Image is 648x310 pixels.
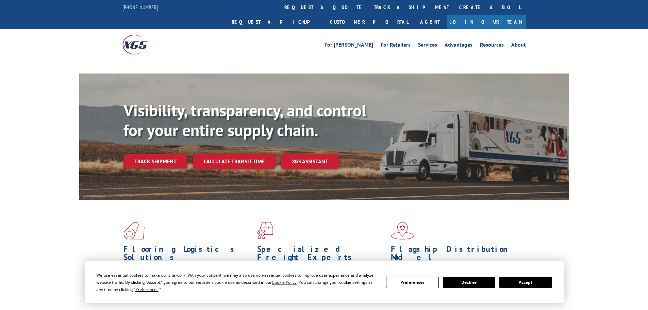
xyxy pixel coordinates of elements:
[447,15,526,29] a: Join Our Team
[193,154,276,169] a: Calculate transit time
[257,245,386,265] h1: Specialized Freight Experts
[272,279,297,285] span: Cookie Policy
[386,277,438,288] button: Preferences
[123,245,252,265] h1: Flooring Logistics Solutions
[443,277,495,288] button: Decline
[499,277,552,288] button: Accept
[227,15,325,29] a: Request a pickup
[325,42,373,50] a: For [PERSON_NAME]
[445,42,472,50] a: Advantages
[135,287,159,292] span: Preferences
[85,261,564,303] div: Cookie Consent Prompt
[391,222,414,240] img: xgs-icon-flagship-distribution-model-red
[413,15,447,29] a: Agent
[122,4,158,11] a: [PHONE_NUMBER]
[381,42,411,50] a: For Retailers
[511,42,526,50] a: About
[257,222,273,240] img: xgs-icon-focused-on-flooring-red
[123,222,145,240] img: xgs-icon-total-supply-chain-intelligence-red
[123,100,366,141] b: Visibility, transparency, and control for your entire supply chain.
[96,272,378,293] div: We use essential cookies to make our site work. With your consent, we may also use non-essential ...
[123,154,187,168] a: Track shipment
[325,15,413,29] a: Customer Portal
[418,42,437,50] a: Services
[391,245,519,265] h1: Flagship Distribution Model
[480,42,504,50] a: Resources
[281,154,339,169] a: XGS ASSISTANT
